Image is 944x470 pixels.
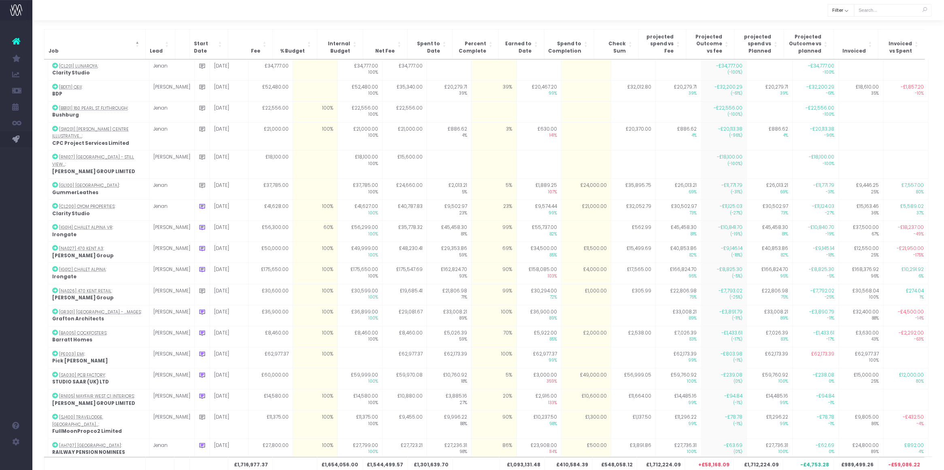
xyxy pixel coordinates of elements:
th: Lead: Activate to sort: Activate to sort [145,29,175,59]
td: 60% [293,221,338,242]
td: 100% [472,347,517,368]
td: £2,538.00 [611,326,656,347]
td: £14,485.16 [656,390,701,411]
td: £30,502.97 [656,200,701,221]
td: £21,806.98 [427,284,471,305]
abbr: [BB101] 180 Pearl St Flythrough [59,105,128,111]
span: Start Date [194,40,216,55]
td: £40,853.86 [747,242,793,263]
td: £2,916.00 [517,390,561,411]
td: : [48,284,149,305]
td: : [48,305,149,326]
span: Invoiced vs Spent [882,40,912,55]
td: £562.99 [611,221,656,242]
td: £3,000.00 [517,368,561,389]
td: : [48,80,149,101]
td: £166,824.70 [747,263,793,284]
td: [DATE] [210,200,249,221]
span: Spent to Date [412,40,440,55]
td: Jenan [149,200,195,221]
span: 39% [751,91,788,97]
td: £20,279.71 [656,80,701,101]
span: -£34,777.00 [808,63,835,70]
td: [PERSON_NAME] [149,263,195,284]
td: £18,610.00 [839,80,883,101]
td: £60,000.00 [249,368,293,389]
span: Projected Outcome vs fee [691,34,723,55]
td: £35,778.32 [382,221,427,242]
td: [PERSON_NAME] [149,242,195,263]
td: £50,000.00 [249,242,293,263]
td: £32,400.00 [839,305,883,326]
td: 100% [472,305,517,326]
td: £21,000.00 [338,122,383,150]
td: 100% [293,263,338,284]
td: £37,500.00 [839,221,883,242]
td: £3,630.00 [839,326,883,347]
td: 5% [472,179,517,200]
th: Job: Activate to invert sorting: Activate to invert sorting [44,29,145,59]
td: £26,013.21 [656,179,701,200]
abbr: [CL201] Lunaroya [59,63,98,69]
span: Percent Complete [457,40,487,55]
td: £4,000.00 [561,263,611,284]
td: £59,999.00 [338,368,383,389]
td: 99% [472,284,517,305]
span: 100% [342,70,378,76]
span: 39% [660,91,697,97]
td: [PERSON_NAME] [149,368,195,389]
td: 100% [293,200,338,221]
td: £35,340.00 [382,80,427,101]
td: : [48,326,149,347]
td: 70% [472,326,517,347]
td: [PERSON_NAME] [149,411,195,439]
td: £23,908.00 [517,438,561,467]
td: £9,996.22 [427,411,471,439]
td: £8,460.00 [338,326,383,347]
td: £10,237.50 [517,411,561,439]
td: [PERSON_NAME] [149,305,195,326]
td: £35,895.75 [611,179,656,200]
td: : [48,438,149,467]
td: £52,480.00 [338,80,383,101]
span: -£34,777.00 [716,63,742,70]
td: £36,900.00 [517,305,561,326]
td: 100% [293,284,338,305]
span: 100% [342,91,378,97]
span: -100% [797,112,835,118]
span: -£20,113.38 [810,126,835,133]
td: £24,660.00 [382,179,427,200]
td: £21,000.00 [561,200,611,221]
td: £62,977.37 [839,347,883,368]
td: £18,100.00 [249,150,293,179]
td: £48,230.41 [382,242,427,263]
td: [PERSON_NAME] [149,326,195,347]
th: projected spend vs Fee: Activate to sort: Activate to sort [638,29,686,59]
td: £20,467.20 [517,80,561,101]
td: £22,806.98 [656,284,701,305]
td: £56,299.00 [338,221,383,242]
th: Internal Budget: Activate to sort: Activate to sort [317,29,363,59]
td: 100% [293,242,338,263]
td: £33,008.21 [427,305,471,326]
td: £32,012.80 [611,80,656,101]
td: Jenan [149,179,195,200]
td: [DATE] [210,150,249,179]
td: £30,294.00 [517,284,561,305]
td: £886.62 [656,122,701,150]
td: £26,013.21 [747,179,793,200]
td: £34,500.00 [517,242,561,263]
td: : [48,263,149,284]
td: £62,977.37 [517,347,561,368]
td: [DATE] [210,326,249,347]
td: 69% [472,242,517,263]
td: £10,760.92 [427,368,471,389]
td: 100% [293,101,338,122]
td: £27,736.31 [656,438,701,467]
td: £32,052.79 [611,200,656,221]
td: 86% [472,438,517,467]
td: £62,173.39 [747,347,793,368]
td: [DATE] [210,80,249,101]
strong: BDP [52,91,62,97]
td: 100% [293,438,338,467]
